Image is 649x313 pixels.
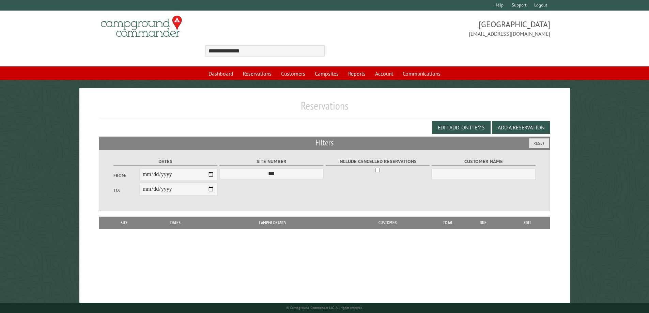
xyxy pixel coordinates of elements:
[325,19,551,38] span: [GEOGRAPHIC_DATA] [EMAIL_ADDRESS][DOMAIN_NAME]
[102,217,146,229] th: Site
[434,217,462,229] th: Total
[340,217,434,229] th: Customer
[99,137,551,150] h2: Filters
[432,158,536,166] label: Customer Name
[219,158,323,166] label: Site Number
[326,158,430,166] label: Include Cancelled Reservations
[99,99,551,118] h1: Reservations
[371,67,397,80] a: Account
[277,67,309,80] a: Customers
[205,217,340,229] th: Camper Details
[399,67,445,80] a: Communications
[344,67,370,80] a: Reports
[286,306,363,310] small: © Campground Commander LLC. All rights reserved.
[432,121,491,134] button: Edit Add-on Items
[113,187,139,193] label: To:
[462,217,505,229] th: Due
[505,217,551,229] th: Edit
[529,138,549,148] button: Reset
[239,67,276,80] a: Reservations
[204,67,237,80] a: Dashboard
[146,217,205,229] th: Dates
[113,158,217,166] label: Dates
[311,67,343,80] a: Campsites
[492,121,550,134] button: Add a Reservation
[99,13,184,40] img: Campground Commander
[113,172,139,179] label: From:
